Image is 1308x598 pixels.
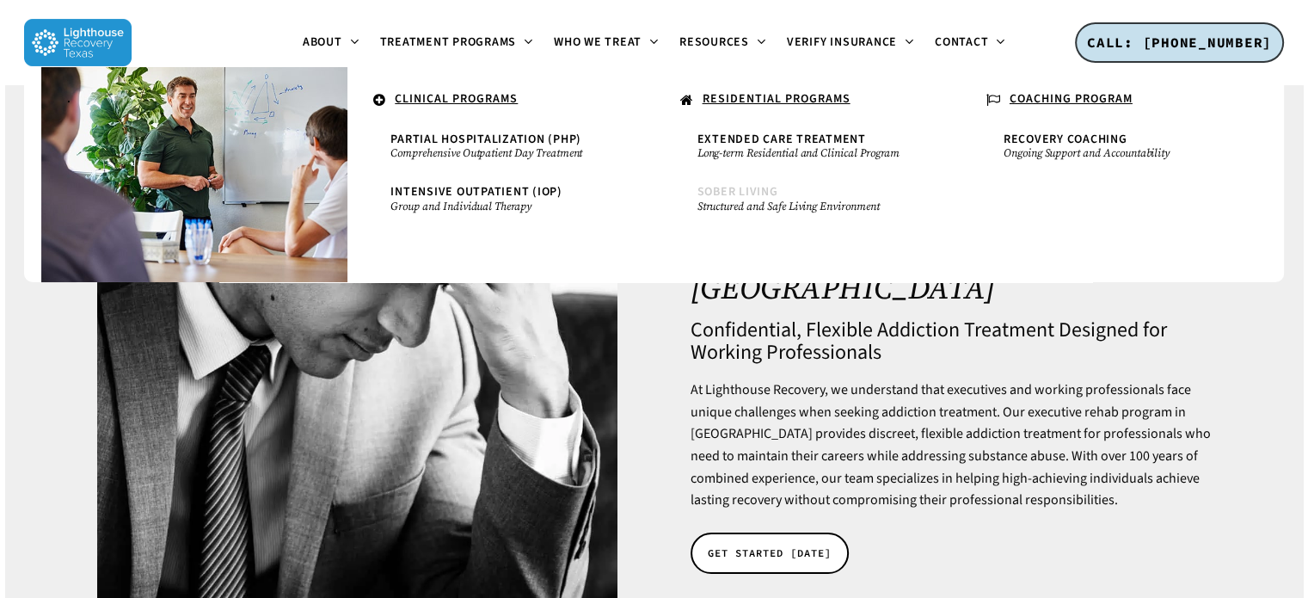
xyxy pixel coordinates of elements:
span: Verify Insurance [787,34,897,51]
span: Sober Living [697,183,778,200]
a: Extended Care TreatmentLong-term Residential and Clinical Program [689,125,926,169]
span: . [67,90,71,108]
a: Resources [669,36,777,50]
u: CLINICAL PROGRAMS [395,90,518,108]
span: Extended Care Treatment [697,131,866,148]
span: Partial Hospitalization (PHP) [390,131,581,148]
small: Long-term Residential and Clinical Program [697,146,918,160]
span: About [303,34,342,51]
small: Structured and Safe Living Environment [697,200,918,213]
small: Comprehensive Outpatient Day Treatment [390,146,611,160]
small: Ongoing Support and Accountability [1004,146,1224,160]
a: RESIDENTIAL PROGRAMS [672,84,943,117]
a: About [292,36,370,50]
u: COACHING PROGRAM [1010,90,1133,108]
span: GET STARTED [DATE] [708,545,832,562]
span: Resources [679,34,749,51]
span: Contact [935,34,988,51]
u: RESIDENTIAL PROGRAMS [703,90,851,108]
a: Contact [924,36,1016,50]
h4: Confidential, Flexible Addiction Treatment Designed for Working Professionals [691,319,1211,364]
a: Intensive Outpatient (IOP)Group and Individual Therapy [382,177,619,221]
span: Recovery Coaching [1004,131,1127,148]
a: Partial Hospitalization (PHP)Comprehensive Outpatient Day Treatment [382,125,619,169]
a: COACHING PROGRAM [978,84,1250,117]
span: Treatment Programs [380,34,517,51]
span: At Lighthouse Recovery, we understand that executives and working professionals face unique chall... [691,380,1211,509]
img: Lighthouse Recovery Texas [24,19,132,66]
a: Treatment Programs [370,36,544,50]
a: Recovery CoachingOngoing Support and Accountability [995,125,1232,169]
span: Intensive Outpatient (IOP) [390,183,562,200]
a: Sober LivingStructured and Safe Living Environment [689,177,926,221]
a: Verify Insurance [777,36,924,50]
small: Group and Individual Therapy [390,200,611,213]
h1: Executive Addiction Treatment in [GEOGRAPHIC_DATA], [GEOGRAPHIC_DATA] [691,202,1211,305]
span: CALL: [PHONE_NUMBER] [1087,34,1272,51]
a: CALL: [PHONE_NUMBER] [1075,22,1284,64]
span: Who We Treat [554,34,642,51]
a: Who We Treat [543,36,669,50]
a: . [58,84,330,114]
a: GET STARTED [DATE] [691,533,849,574]
a: CLINICAL PROGRAMS [365,84,636,117]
